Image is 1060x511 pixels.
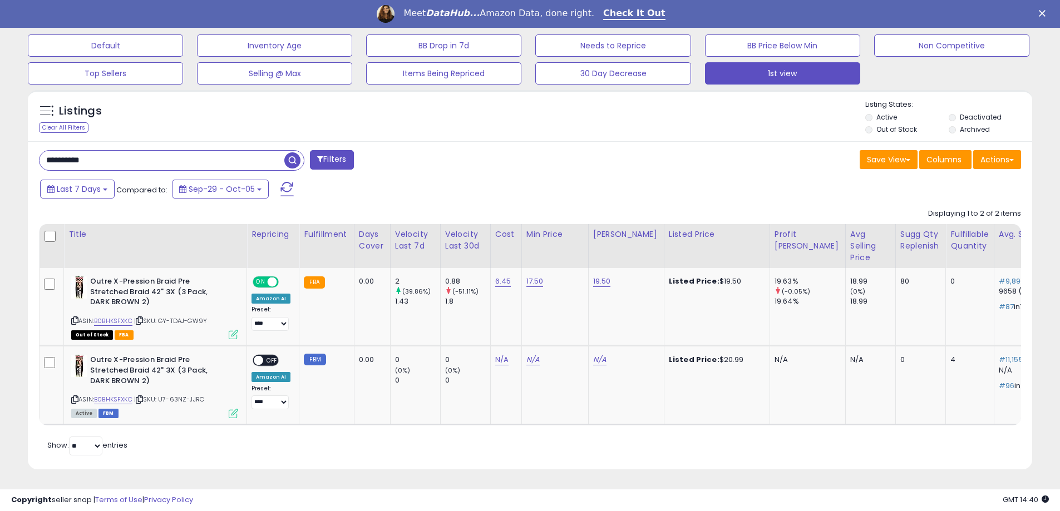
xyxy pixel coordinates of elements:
span: All listings currently available for purchase on Amazon [71,409,97,418]
span: OFF [277,277,295,287]
div: Clear All Filters [39,122,88,133]
div: 0 [900,355,938,365]
div: Amazon AI [252,372,290,382]
div: 2 [395,276,440,286]
button: Inventory Age [197,34,352,57]
img: Profile image for Georgie [377,5,395,23]
button: Columns [919,150,972,169]
div: 18.99 [850,276,895,286]
span: | SKU: U7-63NZ-JJRC [134,395,204,404]
b: Listed Price: [669,354,719,365]
label: Active [876,112,897,122]
div: 0 [445,355,490,365]
button: 1st view [705,62,860,85]
div: 18.99 [850,296,895,306]
button: Save View [860,150,918,169]
span: Last 7 Days [57,183,101,195]
div: Profit [PERSON_NAME] [775,229,841,252]
div: 0.88 [445,276,490,286]
label: Archived [960,125,990,134]
button: Selling @ Max [197,62,352,85]
label: Out of Stock [876,125,917,134]
b: Outre X-Pression Braid Pre Stretched Braid 42" 3X (3 Pack, DARK BROWN 2) [90,276,225,310]
span: #87 [999,301,1014,312]
div: Fulfillment [304,229,349,240]
div: 19.63% [775,276,845,286]
span: #96 [999,380,1014,391]
span: Compared to: [116,185,167,195]
small: (39.86%) [402,287,431,296]
div: Velocity Last 7d [395,229,436,252]
div: 0.00 [359,355,382,365]
p: Listing States: [865,100,1032,110]
img: 41nt7KeXIXL._SL40_.jpg [71,276,87,299]
div: Meet Amazon Data, done right. [403,8,594,19]
div: Preset: [252,385,290,410]
small: FBM [304,354,326,365]
h5: Listings [59,103,102,119]
div: Title [68,229,242,240]
span: OFF [263,356,281,365]
img: 41nt7KeXIXL._SL40_.jpg [71,355,87,377]
button: Last 7 Days [40,180,115,199]
b: Listed Price: [669,276,719,286]
th: Please note that this number is a calculation based on your required days of coverage and your ve... [895,224,946,268]
div: Cost [495,229,517,240]
span: #9,896 [999,276,1026,286]
div: $19.50 [669,276,761,286]
button: Needs to Reprice [535,34,691,57]
small: (0%) [850,287,866,296]
div: $20.99 [669,355,761,365]
div: Avg Selling Price [850,229,891,264]
div: Fulfillable Quantity [950,229,989,252]
div: 0 [950,276,985,286]
div: 19.64% [775,296,845,306]
button: 30 Day Decrease [535,62,691,85]
span: FBM [98,409,119,418]
div: seller snap | | [11,495,193,505]
div: 4 [950,355,985,365]
div: Days Cover [359,229,386,252]
a: B0BHKSFXKC [94,316,132,326]
div: Preset: [252,306,290,331]
small: (0%) [445,366,461,375]
small: (-51.11%) [452,287,479,296]
div: 0 [395,355,440,365]
span: Show: entries [47,440,127,450]
span: | SKU: GY-TDAJ-GW9Y [134,316,207,325]
a: N/A [526,354,540,365]
div: Velocity Last 30d [445,229,486,252]
button: BB Drop in 7d [366,34,521,57]
div: 80 [900,276,938,286]
div: N/A [850,355,887,365]
small: (0%) [395,366,411,375]
button: Items Being Repriced [366,62,521,85]
button: Non Competitive [874,34,1029,57]
div: 0 [445,375,490,385]
div: 1.43 [395,296,440,306]
span: Sep-29 - Oct-05 [189,183,255,195]
div: 0 [395,375,440,385]
a: 19.50 [593,276,611,287]
div: N/A [775,355,837,365]
a: Check It Out [603,8,665,20]
div: Displaying 1 to 2 of 2 items [928,209,1021,219]
button: Top Sellers [28,62,183,85]
div: Listed Price [669,229,765,240]
div: Repricing [252,229,294,240]
div: ASIN: [71,355,238,416]
span: #11,155 [999,354,1023,365]
a: N/A [593,354,607,365]
span: Columns [926,154,962,165]
div: 1.8 [445,296,490,306]
div: Sugg Qty Replenish [900,229,941,252]
label: Deactivated [960,112,1002,122]
div: [PERSON_NAME] [593,229,659,240]
a: N/A [495,354,509,365]
div: Min Price [526,229,584,240]
strong: Copyright [11,494,52,505]
button: Sep-29 - Oct-05 [172,180,269,199]
b: Outre X-Pression Braid Pre Stretched Braid 42" 3X (3 Pack, DARK BROWN 2) [90,355,225,389]
a: Terms of Use [95,494,142,505]
button: Actions [973,150,1021,169]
